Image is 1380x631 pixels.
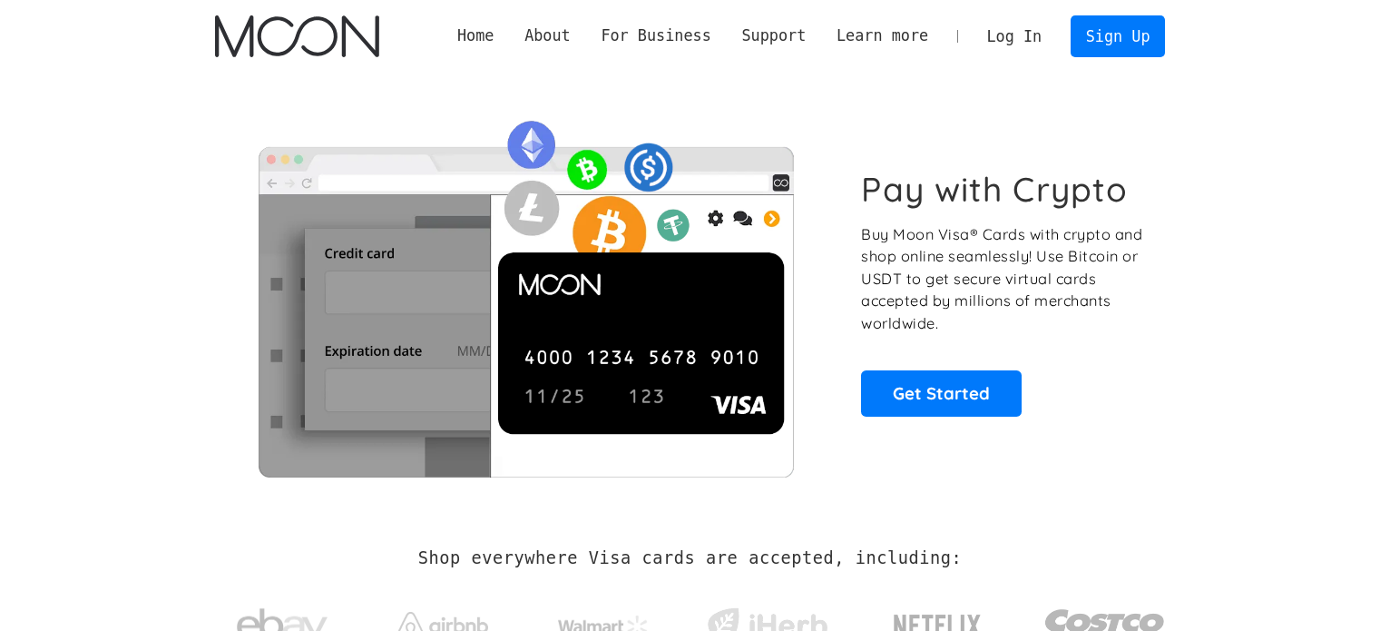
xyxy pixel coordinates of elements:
a: Get Started [861,370,1022,416]
div: For Business [586,25,727,47]
p: Buy Moon Visa® Cards with crypto and shop online seamlessly! Use Bitcoin or USDT to get secure vi... [861,223,1145,335]
div: Learn more [837,25,928,47]
div: About [524,25,571,47]
div: Support [741,25,806,47]
div: Learn more [821,25,944,47]
a: Home [442,25,509,47]
a: home [215,15,379,57]
img: Moon Cards let you spend your crypto anywhere Visa is accepted. [215,108,837,477]
h1: Pay with Crypto [861,169,1128,210]
a: Log In [972,16,1057,56]
h2: Shop everywhere Visa cards are accepted, including: [418,548,962,568]
a: Sign Up [1071,15,1165,56]
div: For Business [601,25,710,47]
div: About [509,25,585,47]
img: Moon Logo [215,15,379,57]
div: Support [727,25,821,47]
